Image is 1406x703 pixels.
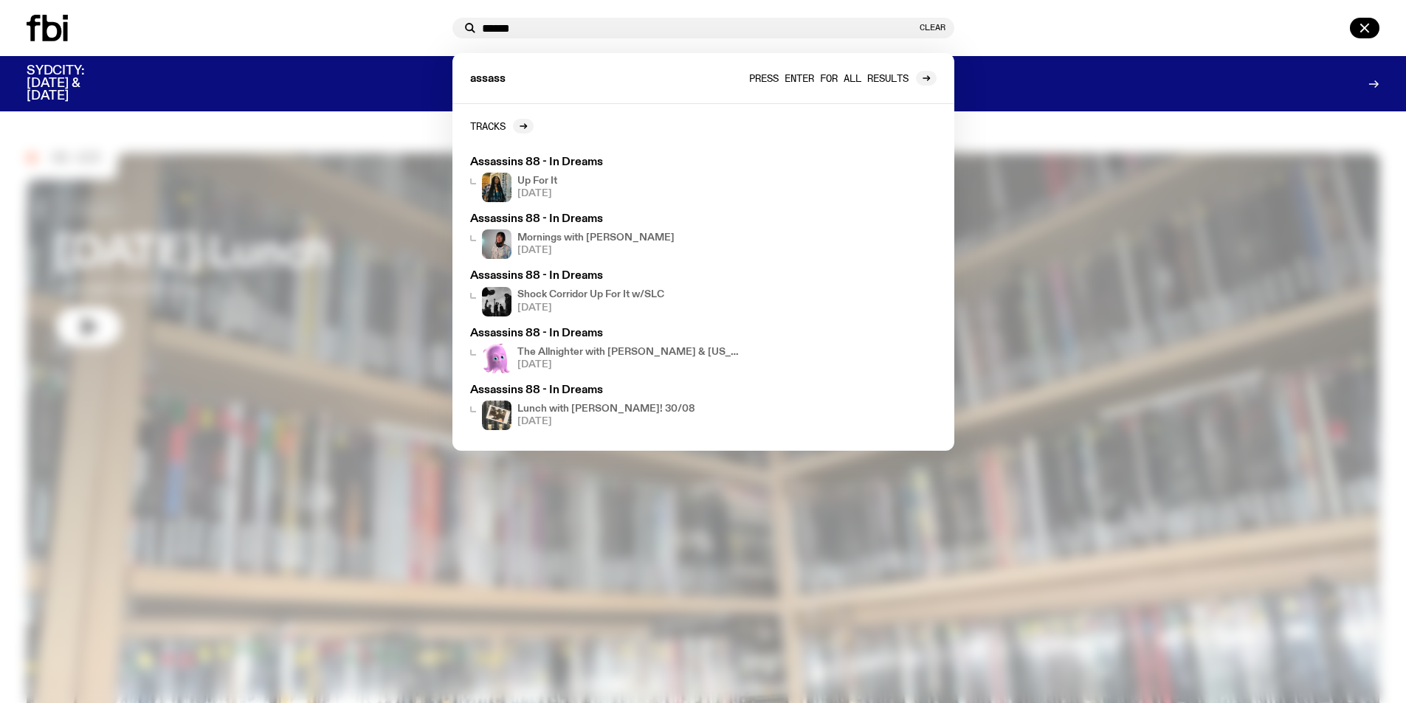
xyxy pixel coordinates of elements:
[482,344,511,373] img: An animated image of a pink squid named pearl from Nemo.
[517,176,557,186] h4: Up For It
[470,119,534,134] a: Tracks
[470,328,742,339] h3: Assassins 88 - In Dreams
[517,290,664,299] h4: Shock Corridor Up For It w/SLC
[517,246,675,255] span: [DATE]
[517,233,675,243] h4: Mornings with [PERSON_NAME]
[517,347,742,357] h4: The Allnighter with [PERSON_NAME] & [US_STATE] °❀⋆.ೃ࿔*:･
[464,208,748,265] a: Assassins 88 - In DreamsKana Frazer is smiling at the camera with her head tilted slightly to her...
[470,271,742,282] h3: Assassins 88 - In Dreams
[920,24,945,32] button: Clear
[464,322,748,379] a: Assassins 88 - In DreamsAn animated image of a pink squid named pearl from Nemo. The Allnighter w...
[482,173,511,202] img: Ify - a Brown Skin girl with black braided twists, looking up to the side with her tongue stickin...
[470,74,506,85] span: assass
[464,151,748,208] a: Assassins 88 - In DreamsIfy - a Brown Skin girl with black braided twists, looking up to the side...
[464,265,748,322] a: Assassins 88 - In Dreamsshock corridor 4 SLCShock Corridor Up For It w/SLC[DATE]
[482,401,511,430] img: A polaroid of Ella Avni in the studio on top of the mixer which is also located in the studio.
[517,360,742,370] span: [DATE]
[464,379,748,436] a: Assassins 88 - In DreamsA polaroid of Ella Avni in the studio on top of the mixer which is also l...
[482,287,511,316] img: shock corridor 4 SLC
[470,214,742,225] h3: Assassins 88 - In Dreams
[470,120,506,131] h2: Tracks
[749,72,909,83] span: Press enter for all results
[482,229,511,259] img: Kana Frazer is smiling at the camera with her head tilted slightly to her left. She wears big bla...
[517,404,695,414] h4: Lunch with [PERSON_NAME]! 30/08
[470,157,742,168] h3: Assassins 88 - In Dreams
[517,417,695,426] span: [DATE]
[27,65,121,103] h3: SYDCITY: [DATE] & [DATE]
[517,303,664,313] span: [DATE]
[517,189,557,198] span: [DATE]
[470,385,742,396] h3: Assassins 88 - In Dreams
[749,71,937,86] a: Press enter for all results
